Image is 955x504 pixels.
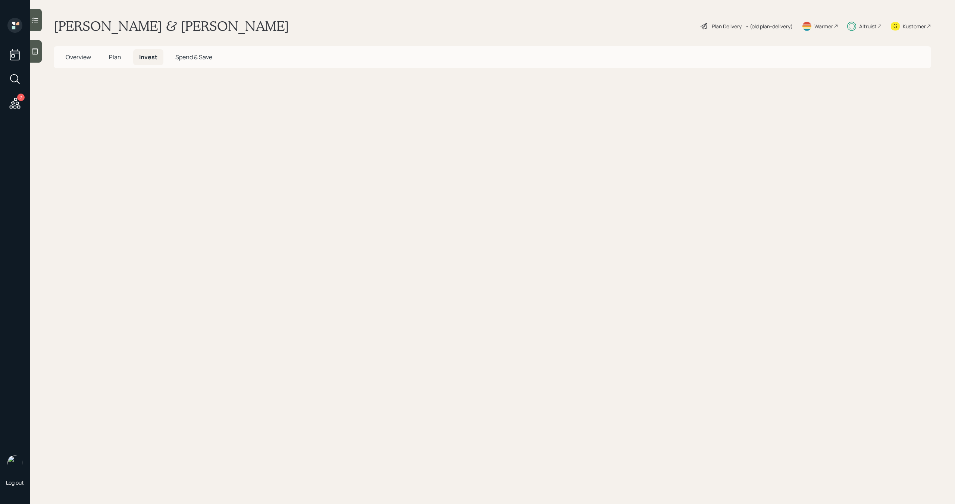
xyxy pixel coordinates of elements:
[54,18,289,34] h1: [PERSON_NAME] & [PERSON_NAME]
[6,479,24,486] div: Log out
[66,53,91,61] span: Overview
[814,22,833,30] div: Warmer
[903,22,926,30] div: Kustomer
[175,53,212,61] span: Spend & Save
[109,53,121,61] span: Plan
[712,22,742,30] div: Plan Delivery
[17,94,25,101] div: 7
[139,53,157,61] span: Invest
[745,22,793,30] div: • (old plan-delivery)
[859,22,877,30] div: Altruist
[7,455,22,470] img: michael-russo-headshot.png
